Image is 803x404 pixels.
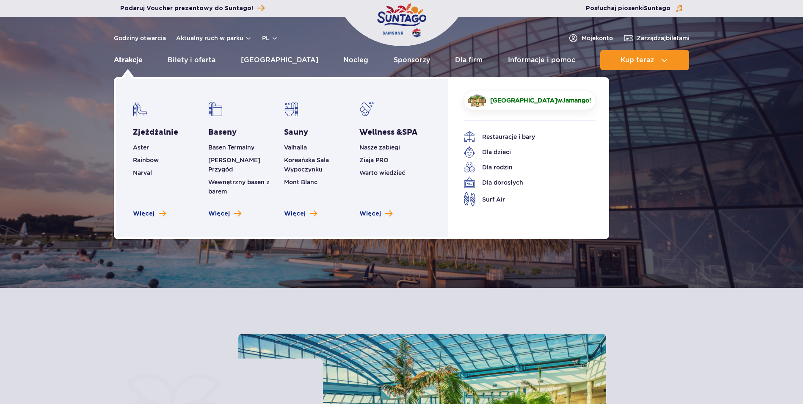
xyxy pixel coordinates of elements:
[284,210,317,218] a: Zobacz więcej saun
[208,127,237,138] a: Baseny
[133,127,178,138] a: Zjeżdżalnie
[568,33,613,43] a: Mojekonto
[133,210,166,218] a: Zobacz więcej zjeżdżalni
[133,157,159,163] a: Rainbow
[455,50,483,70] a: Dla firm
[508,50,575,70] a: Informacje i pomoc
[114,50,143,70] a: Atrakcje
[490,97,557,104] span: [GEOGRAPHIC_DATA]
[359,210,392,218] a: Zobacz więcej Wellness & SPA
[208,144,254,151] a: Basen Termalny
[284,144,307,151] a: Valhalla
[464,131,583,143] a: Restauracje i bary
[621,56,654,64] span: Kup teraz
[491,96,591,105] span: w !
[284,210,306,218] span: Więcej
[114,34,166,42] a: Godziny otwarcia
[284,179,317,185] a: Mont Blanc
[208,210,230,218] span: Więcej
[359,210,381,218] span: Więcej
[133,169,152,176] a: Narval
[208,179,270,195] a: Wewnętrzny basen z barem
[284,157,329,173] a: Koreańska Sala Wypoczynku
[394,50,430,70] a: Sponsorzy
[464,161,583,173] a: Dla rodzin
[464,146,583,158] a: Dla dzieci
[133,210,155,218] span: Więcej
[359,169,405,176] a: Warto wiedzieć
[582,34,613,42] span: Moje konto
[464,177,583,188] a: Dla dorosłych
[482,195,505,204] span: Surf Air
[262,34,278,42] button: pl
[600,50,689,70] button: Kup teraz
[359,157,389,163] a: Ziaja PRO
[343,50,368,70] a: Nocleg
[284,127,308,138] a: Sauny
[402,127,417,137] span: SPA
[168,50,215,70] a: Bilety i oferta
[623,33,690,43] a: Zarządzajbiletami
[464,91,596,110] a: [GEOGRAPHIC_DATA]wJamango!
[359,127,417,138] a: Wellness &SPA
[208,210,241,218] a: Zobacz więcej basenów
[133,144,149,151] a: Aster
[637,34,690,42] span: Zarządzaj biletami
[241,50,318,70] a: [GEOGRAPHIC_DATA]
[359,144,400,151] a: Nasze zabiegi
[359,127,417,137] span: Wellness &
[176,35,252,42] button: Aktualny ruch w parku
[208,157,260,173] a: [PERSON_NAME] Przygód
[464,192,583,207] a: Surf Air
[562,97,589,104] span: Jamango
